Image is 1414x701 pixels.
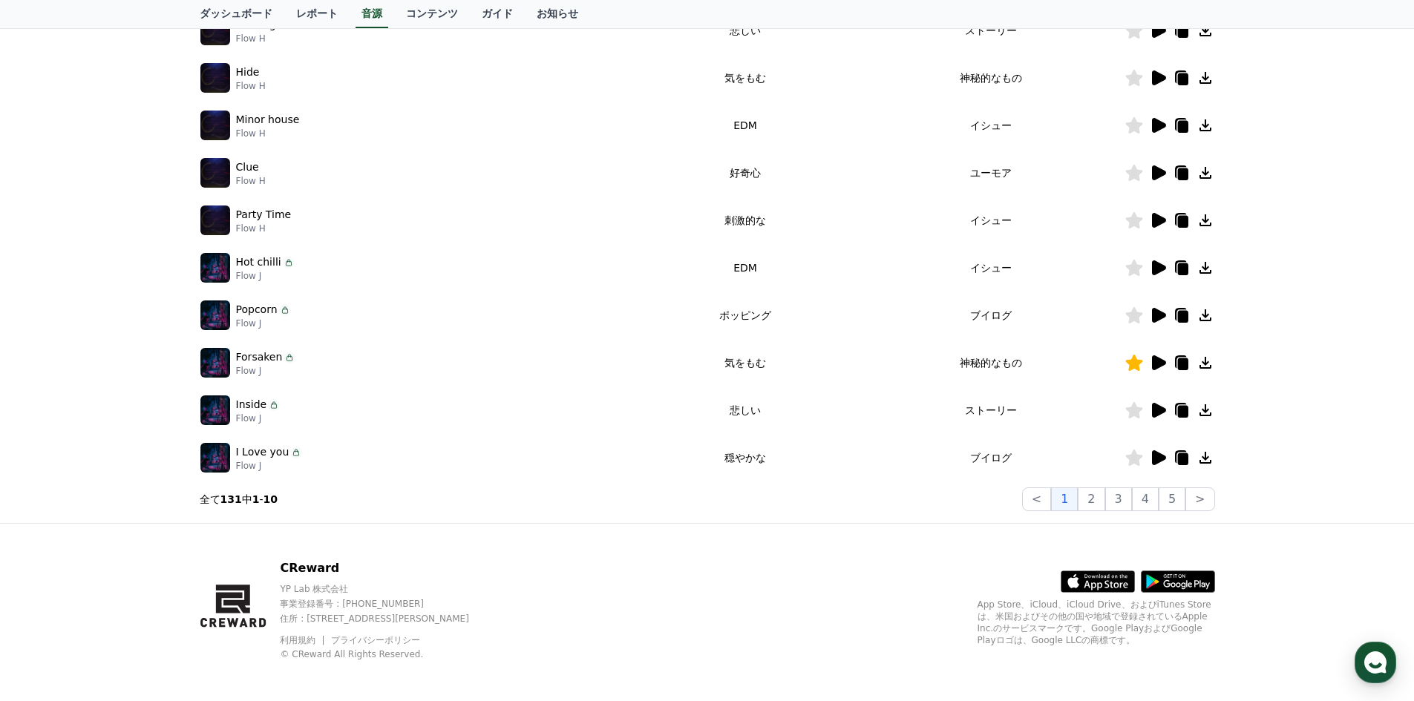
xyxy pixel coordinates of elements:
[236,159,259,175] p: Clue
[633,7,857,54] td: 悲しい
[220,493,242,505] strong: 131
[200,443,230,473] img: music
[1051,487,1078,511] button: 1
[76,369,272,384] div: ありがとうございます！
[236,365,296,377] p: Flow J
[236,444,289,460] p: I Love you
[236,80,266,92] p: Flow H
[857,244,1125,292] td: イシュー
[200,395,230,425] img: music
[200,205,230,235] img: music
[633,102,857,149] td: EDM
[76,120,272,165] div: 収益が発生しないのはよいのですが、Instagramと、Tiktokに音楽を使用する事は可能ですか？
[633,386,857,434] td: 悲しい
[49,251,245,280] div: はい、音源はご使用いただいても問題ございません！
[857,102,1125,149] td: イシュー
[49,280,245,310] div: ただし、音源収益はYouTubeでのみ可能となっております。
[252,493,260,505] strong: 1
[978,599,1215,646] p: App Store、iCloud、iCloud Drive、およびiTunes Storeは、米国およびその他の国や地域で登録されているApple Inc.のサービスマークです。Google P...
[280,598,494,610] p: 事業登録番号 : [PHONE_NUMBER]
[1022,487,1051,511] button: <
[264,493,278,505] strong: 10
[280,635,327,645] a: 利用規約
[200,253,230,283] img: music
[857,434,1125,481] td: ブイログ
[81,8,137,24] div: Creward
[200,300,230,330] img: music
[857,197,1125,244] td: イシュー
[280,559,494,577] p: CReward
[633,54,857,102] td: 気をもむ
[200,16,230,45] img: music
[49,236,245,251] div: こんにちは。
[857,54,1125,102] td: 神秘的なもの
[857,149,1125,197] td: ユーモア
[857,7,1125,54] td: ストーリー
[1078,487,1104,511] button: 2
[280,613,494,625] p: 住所 : [STREET_ADDRESS][PERSON_NAME]
[633,339,857,386] td: 気をもむ
[280,648,494,660] p: © CReward All Rights Reserved.
[1132,487,1159,511] button: 4
[236,254,281,270] p: Hot chilli
[633,149,857,197] td: 好奇心
[857,386,1125,434] td: ストーリー
[1105,487,1132,511] button: 3
[236,317,291,329] p: Flow J
[236,397,267,412] p: Inside
[76,61,272,90] div: Instagramと、Tiktokに音楽を使用する事は可能ですか？
[236,175,266,187] p: Flow H
[200,492,278,507] p: 全て 中 -
[857,339,1125,386] td: 神秘的なもの
[200,158,230,188] img: music
[236,270,295,282] p: Flow J
[81,24,143,36] div: 08:30から営業
[48,215,85,227] div: Creward
[236,223,292,234] p: Flow H
[236,349,283,365] p: Forsaken
[236,65,260,80] p: Hide
[236,112,300,128] p: Minor house
[200,63,230,93] img: music
[236,128,300,139] p: Flow H
[331,635,420,645] a: プライバシーポリシー
[200,348,230,378] img: music
[236,207,292,223] p: Party Time
[633,292,857,339] td: ポッピング
[200,111,230,140] img: music
[1159,487,1185,511] button: 5
[857,292,1125,339] td: ブイログ
[633,434,857,481] td: 穏やかな
[633,244,857,292] td: EDM
[236,302,278,317] p: Popcorn
[236,460,303,472] p: Flow J
[1185,487,1214,511] button: >
[236,33,287,45] p: Flow H
[76,384,272,414] div: では、インスタグラムとティックトックでも音源使用させていただきます
[633,197,857,244] td: 刺激的な
[236,412,281,424] p: Flow J
[280,583,494,595] p: YP Lab 株式会社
